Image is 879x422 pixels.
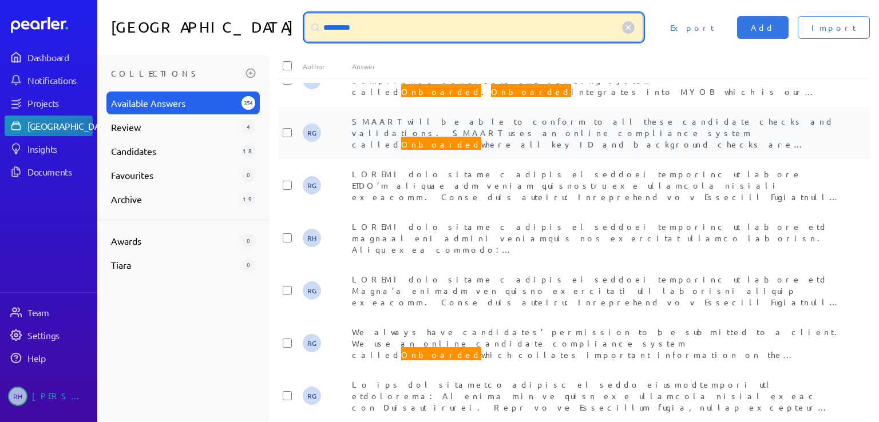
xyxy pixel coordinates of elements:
span: Onboarded [401,137,481,152]
div: Answer [352,62,845,71]
div: [GEOGRAPHIC_DATA] [27,120,113,132]
button: Add [737,16,789,39]
span: Tiara [111,258,237,272]
div: Help [27,352,92,364]
div: Author [303,62,352,71]
a: Documents [5,161,93,182]
span: Robin Garnham [303,387,321,405]
button: Export [656,16,728,39]
span: Onboarded [401,84,481,99]
span: Rupert Harvey [303,229,321,247]
div: 4 [241,120,255,134]
span: Add [751,22,775,33]
span: We always have candidates’ permission to be submitted to a client. We use an online candidate com... [352,327,844,405]
span: Onboarded [401,347,481,362]
span: SMAART will be able to conform to all these candidate checks and validations. SMAART uses an onli... [352,116,834,184]
span: Robin Garnham [303,124,321,142]
div: 354 [241,96,255,110]
span: Awards [111,234,237,248]
span: Candidates [111,144,237,158]
span: Favourites [111,168,237,182]
span: Archive [111,192,237,206]
div: [PERSON_NAME] [32,387,89,406]
span: Available Answers [111,96,237,110]
a: Dashboard [11,17,93,33]
span: Import [811,22,856,33]
a: Notifications [5,70,93,90]
a: Insights [5,138,93,159]
div: 0 [241,168,255,182]
div: Projects [27,97,92,109]
h1: [GEOGRAPHIC_DATA] [111,14,300,41]
a: Projects [5,93,93,113]
div: Dashboard [27,51,92,63]
span: Robin Garnham [303,281,321,300]
div: Insights [27,143,92,154]
div: Team [27,306,92,318]
h3: Collections [111,64,241,82]
span: Onboarded [491,84,571,99]
button: Import [798,16,870,39]
span: Robin Garnham [303,176,321,194]
span: Robin Garnham [303,334,321,352]
div: Documents [27,166,92,177]
a: Team [5,302,93,323]
div: 18 [241,144,255,158]
div: 19 [241,192,255,206]
a: Settings [5,325,93,345]
span: Rupert Harvey [8,387,27,406]
span: Export [670,22,714,33]
a: Dashboard [5,47,93,67]
a: RH[PERSON_NAME] [5,382,93,411]
div: Settings [27,329,92,341]
span: Review [111,120,237,134]
a: [GEOGRAPHIC_DATA] [5,116,93,136]
div: 0 [241,234,255,248]
div: 0 [241,258,255,272]
a: Help [5,348,93,368]
div: Notifications [27,74,92,86]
